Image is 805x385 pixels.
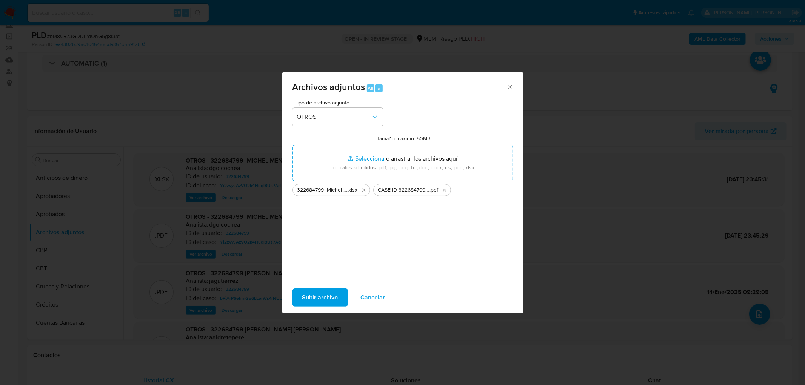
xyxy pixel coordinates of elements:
[506,83,513,90] button: Cerrar
[378,186,430,194] span: CASE ID 322684799_MICHEL [PERSON_NAME] VAZQUEZ_SEP2025.
[292,80,365,94] span: Archivos adjuntos
[297,186,348,194] span: 322684799_Michel [PERSON_NAME] Vazquez_sep2025.
[297,113,371,121] span: OTROS
[302,289,338,306] span: Subir archivo
[361,289,385,306] span: Cancelar
[292,181,513,196] ul: Archivos seleccionados
[351,288,395,307] button: Cancelar
[440,186,449,195] button: Eliminar CASE ID 322684799_MICHEL ALEXIS MENERA VAZQUEZ_SEP2025..pdf
[348,186,358,194] span: .xlsx
[359,186,368,195] button: Eliminar 322684799_Michel Alexis Menera Vazquez_sep2025..xlsx
[292,108,383,126] button: OTROS
[294,100,385,105] span: Tipo de archivo adjunto
[292,288,348,307] button: Subir archivo
[430,186,439,194] span: .pdf
[377,135,431,142] label: Tamaño máximo: 50MB
[378,85,380,92] span: a
[368,85,374,92] span: Alt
